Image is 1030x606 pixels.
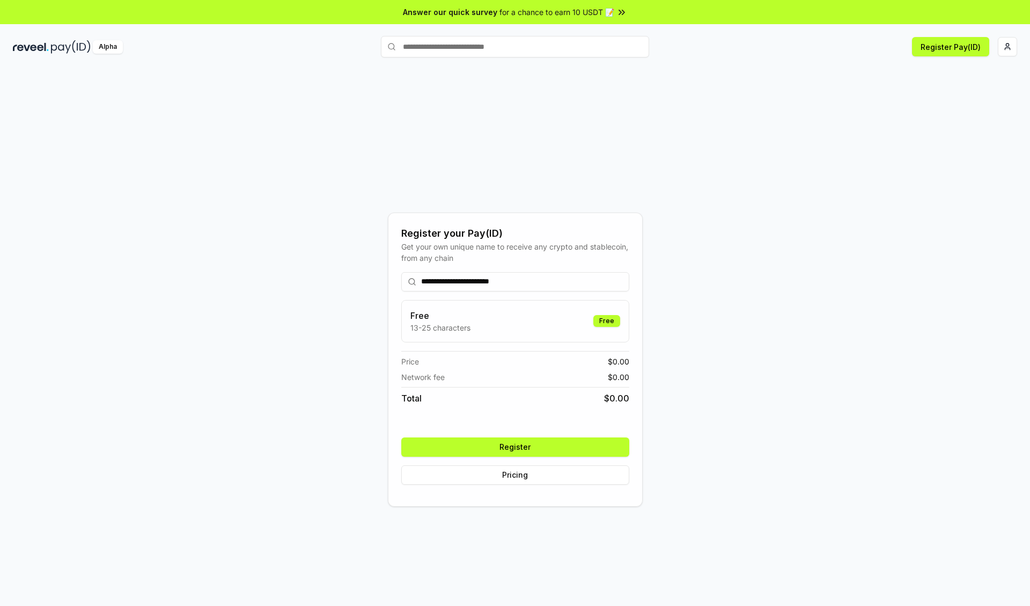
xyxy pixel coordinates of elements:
[401,241,629,264] div: Get your own unique name to receive any crypto and stablecoin, from any chain
[401,226,629,241] div: Register your Pay(ID)
[401,371,445,383] span: Network fee
[51,40,91,54] img: pay_id
[604,392,629,405] span: $ 0.00
[410,309,470,322] h3: Free
[401,437,629,457] button: Register
[608,356,629,367] span: $ 0.00
[608,371,629,383] span: $ 0.00
[410,322,470,333] p: 13-25 characters
[912,37,989,56] button: Register Pay(ID)
[499,6,614,18] span: for a chance to earn 10 USDT 📝
[93,40,123,54] div: Alpha
[403,6,497,18] span: Answer our quick survey
[13,40,49,54] img: reveel_dark
[593,315,620,327] div: Free
[401,392,422,405] span: Total
[401,465,629,485] button: Pricing
[401,356,419,367] span: Price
